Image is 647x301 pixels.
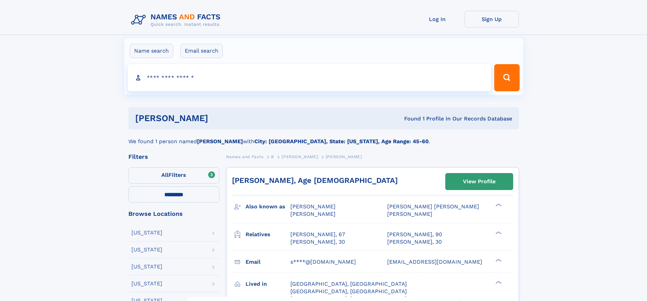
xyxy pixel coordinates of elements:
[494,64,519,91] button: Search Button
[232,176,398,185] a: [PERSON_NAME], Age [DEMOGRAPHIC_DATA]
[128,211,219,217] div: Browse Locations
[254,138,429,145] b: City: [GEOGRAPHIC_DATA], State: [US_STATE], Age Range: 45-60
[387,238,442,246] a: [PERSON_NAME], 30
[131,230,162,236] div: [US_STATE]
[131,247,162,252] div: [US_STATE]
[290,211,336,217] span: [PERSON_NAME]
[128,11,226,29] img: Logo Names and Facts
[326,154,362,159] span: [PERSON_NAME]
[282,154,318,159] span: [PERSON_NAME]
[306,115,512,123] div: Found 1 Profile In Our Records Database
[197,138,243,145] b: [PERSON_NAME]
[128,167,219,184] label: Filters
[180,44,223,58] label: Email search
[246,256,290,268] h3: Email
[128,129,519,146] div: We found 1 person named with .
[465,11,519,27] a: Sign Up
[494,230,502,235] div: ❯
[387,259,482,265] span: [EMAIL_ADDRESS][DOMAIN_NAME]
[290,203,336,210] span: [PERSON_NAME]
[446,173,513,190] a: View Profile
[246,278,290,290] h3: Lived in
[135,114,306,123] h1: [PERSON_NAME]
[494,258,502,262] div: ❯
[290,281,407,287] span: [GEOGRAPHIC_DATA], [GEOGRAPHIC_DATA]
[128,154,219,160] div: Filters
[131,281,162,286] div: [US_STATE]
[494,203,502,207] div: ❯
[387,231,442,238] a: [PERSON_NAME], 90
[271,152,274,161] a: B
[130,44,173,58] label: Name search
[161,172,168,178] span: All
[387,203,479,210] span: [PERSON_NAME] [PERSON_NAME]
[282,152,318,161] a: [PERSON_NAME]
[131,264,162,269] div: [US_STATE]
[290,238,345,246] a: [PERSON_NAME], 30
[410,11,465,27] a: Log In
[246,201,290,212] h3: Also known as
[494,280,502,284] div: ❯
[290,231,345,238] a: [PERSON_NAME], 67
[463,174,496,189] div: View Profile
[128,64,491,91] input: search input
[246,229,290,240] h3: Relatives
[387,211,432,217] span: [PERSON_NAME]
[290,288,407,295] span: [GEOGRAPHIC_DATA], [GEOGRAPHIC_DATA]
[226,152,264,161] a: Names and Facts
[271,154,274,159] span: B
